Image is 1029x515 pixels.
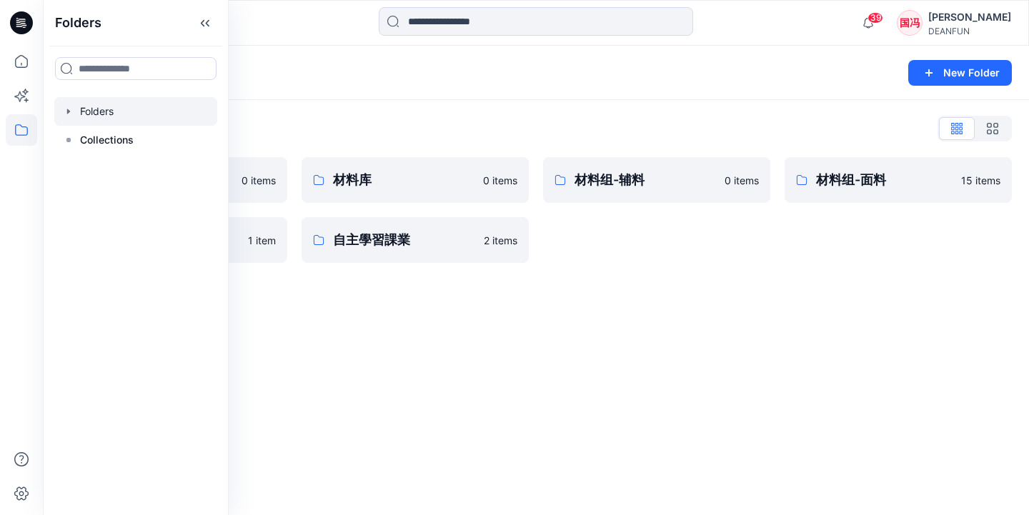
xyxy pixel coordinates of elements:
p: 自主學習課業 [333,230,475,250]
div: DEANFUN [928,26,1011,36]
a: 材料库0 items [302,157,529,203]
p: 0 items [242,173,276,188]
div: 国冯 [897,10,923,36]
p: 1 item [248,233,276,248]
a: 材料组-面料15 items [785,157,1012,203]
span: 39 [868,12,883,24]
p: 2 items [484,233,517,248]
a: 自主學習課業2 items [302,217,529,263]
a: 材料组-辅料0 items [543,157,770,203]
p: 材料组-面料 [816,170,953,190]
p: 0 items [483,173,517,188]
p: 材料库 [333,170,474,190]
p: 材料组-辅料 [575,170,716,190]
p: 0 items [725,173,759,188]
button: New Folder [908,60,1012,86]
p: Collections [80,131,134,149]
p: 15 items [961,173,1000,188]
div: [PERSON_NAME] [928,9,1011,26]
